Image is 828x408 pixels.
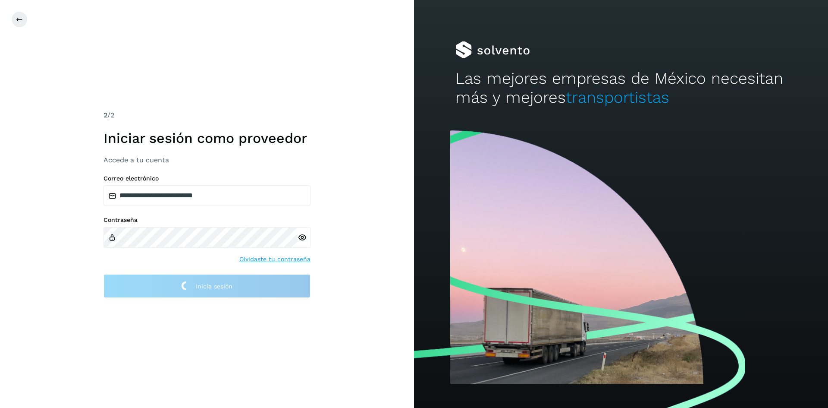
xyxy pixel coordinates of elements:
[455,69,787,108] h2: Las mejores empresas de México necesitan más y mejores
[103,111,107,119] span: 2
[196,283,232,289] span: Inicia sesión
[103,216,310,224] label: Contraseña
[103,130,310,146] h1: Iniciar sesión como proveedor
[566,88,669,107] span: transportistas
[103,274,310,298] button: Inicia sesión
[103,175,310,182] label: Correo electrónico
[239,255,310,264] a: Olvidaste tu contraseña
[103,156,310,164] h3: Accede a tu cuenta
[103,110,310,120] div: /2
